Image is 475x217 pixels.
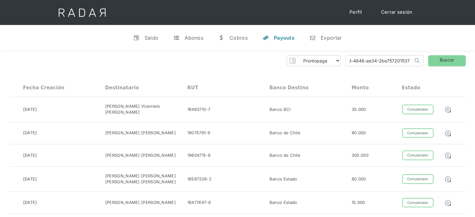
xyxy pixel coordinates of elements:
[105,103,187,116] div: [PERSON_NAME] Vicentelo [PERSON_NAME]
[444,106,451,113] img: Detalle
[274,35,294,41] div: Payouts
[444,200,451,206] img: Detalle
[23,152,37,159] div: [DATE]
[352,130,366,136] div: 80.000
[270,85,309,91] div: Banco destino
[321,35,342,41] div: Exportar
[402,174,433,184] div: Completado
[133,35,140,41] div: v
[270,106,291,113] div: Banco BCI
[287,55,341,66] form: Form
[187,130,210,136] div: 19075791-9
[402,128,433,138] div: Completado
[185,35,203,41] div: Abonos
[263,35,269,41] div: y
[105,85,139,91] div: Destinatario
[402,150,433,160] div: Completado
[343,6,369,18] a: Perfil
[187,85,198,91] div: RUT
[105,152,176,159] div: [PERSON_NAME] [PERSON_NAME]
[230,35,248,41] div: Cobros
[352,200,365,206] div: 15.000
[402,105,433,114] div: Completado
[270,200,297,206] div: Banco Estado
[309,35,316,41] div: n
[444,152,451,159] img: Detalle
[444,130,451,137] img: Detalle
[218,35,225,41] div: w
[105,130,176,136] div: [PERSON_NAME] [PERSON_NAME]
[352,85,369,91] div: Monto
[402,198,433,208] div: Completado
[270,176,297,182] div: Banco Estado
[187,152,210,159] div: 19604715-8
[23,200,37,206] div: [DATE]
[352,176,366,182] div: 80.000
[402,85,420,91] div: Estado
[23,130,37,136] div: [DATE]
[352,106,366,113] div: 35.000
[270,152,300,159] div: Banco de Chile
[352,152,369,159] div: 300.000
[270,130,300,136] div: Banco de Chile
[105,173,187,185] div: [PERSON_NAME] [PERSON_NAME] [PERSON_NAME] [PERSON_NAME]
[187,106,210,113] div: 16463710-7
[428,55,466,66] a: Buscar
[145,35,159,41] div: Saldo
[23,176,37,182] div: [DATE]
[346,56,413,66] input: Busca por ID
[23,106,37,113] div: [DATE]
[444,176,451,183] img: Detalle
[23,85,65,91] div: Fecha creación
[105,200,176,206] div: [PERSON_NAME] [PERSON_NAME]
[187,200,211,206] div: 16477647-6
[173,35,180,41] div: t
[375,6,419,18] a: Cerrar sesión
[187,176,211,182] div: 16587326-2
